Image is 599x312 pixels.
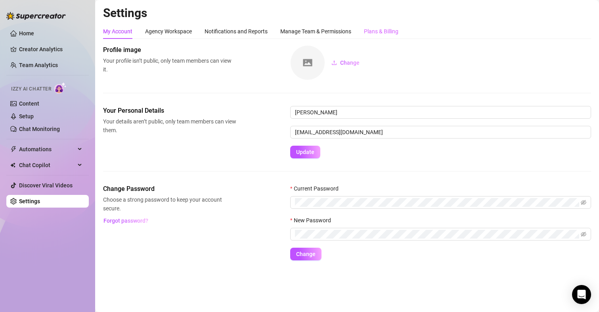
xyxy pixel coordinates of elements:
button: Change [290,248,322,260]
span: upload [331,60,337,65]
button: Update [290,146,320,158]
img: logo-BBDzfeDw.svg [6,12,66,20]
button: Change [325,56,366,69]
span: Your profile isn’t public, only team members can view it. [103,56,236,74]
span: Profile image [103,45,236,55]
span: Change [340,60,360,66]
div: Agency Workspace [145,27,192,36]
span: Change [296,251,316,257]
span: eye-invisible [581,231,586,237]
img: square-placeholder.png [291,46,325,80]
input: Enter new email [290,126,591,139]
div: Notifications and Reports [205,27,268,36]
span: eye-invisible [581,200,586,205]
input: Current Password [295,198,579,207]
img: Chat Copilot [10,162,15,168]
span: thunderbolt [10,146,17,152]
label: New Password [290,216,336,225]
a: Chat Monitoring [19,126,60,132]
div: Manage Team & Permissions [280,27,351,36]
img: AI Chatter [54,82,67,94]
a: Discover Viral Videos [19,182,73,189]
label: Current Password [290,184,344,193]
div: Plans & Billing [364,27,398,36]
input: Enter name [290,106,591,119]
span: Change Password [103,184,236,194]
div: My Account [103,27,132,36]
a: Team Analytics [19,62,58,68]
span: Automations [19,143,75,156]
a: Content [19,100,39,107]
span: Update [296,149,314,155]
span: Izzy AI Chatter [11,85,51,93]
span: Your details aren’t public, only team members can view them. [103,117,236,135]
a: Home [19,30,34,37]
h2: Settings [103,6,591,21]
div: Open Intercom Messenger [572,285,591,304]
a: Creator Analytics [19,43,82,56]
button: Forgot password? [103,214,148,227]
a: Settings [19,198,40,204]
span: Chat Copilot [19,159,75,171]
input: New Password [295,230,579,239]
span: Your Personal Details [103,106,236,116]
a: Setup [19,113,34,119]
span: Choose a strong password to keep your account secure. [103,195,236,213]
span: Forgot password? [103,218,148,224]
